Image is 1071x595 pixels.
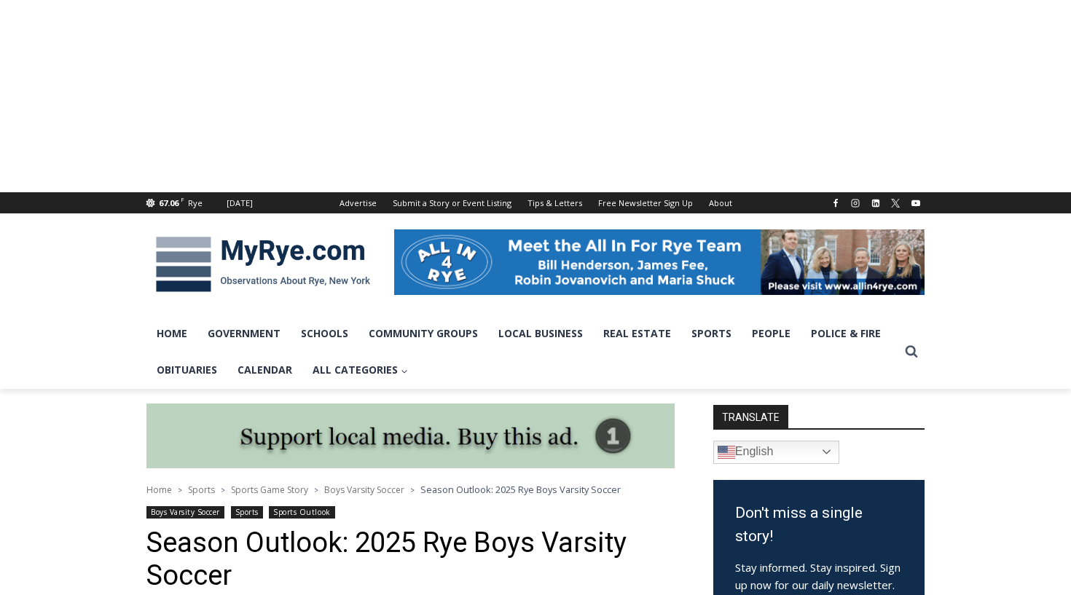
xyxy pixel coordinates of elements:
[742,315,801,352] a: People
[227,197,253,210] div: [DATE]
[713,441,839,464] a: English
[231,484,308,496] a: Sports Game Story
[302,352,418,388] a: All Categories
[713,405,788,428] strong: TRANSLATE
[420,483,621,496] span: Season Outlook: 2025 Rye Boys Varsity Soccer
[735,559,903,594] p: Stay informed. Stay inspired. Sign up now for our daily newsletter.
[410,485,415,495] span: >
[146,226,380,302] img: MyRye.com
[188,484,215,496] a: Sports
[590,192,701,213] a: Free Newsletter Sign Up
[269,506,334,519] a: Sports Outlook
[178,485,182,495] span: >
[188,197,203,210] div: Rye
[331,192,385,213] a: Advertise
[801,315,891,352] a: Police & Fire
[197,315,291,352] a: Government
[314,485,318,495] span: >
[898,339,925,365] button: View Search Form
[227,352,302,388] a: Calendar
[907,194,925,212] a: YouTube
[718,444,735,461] img: en
[146,315,197,352] a: Home
[681,315,742,352] a: Sports
[593,315,681,352] a: Real Estate
[488,315,593,352] a: Local Business
[385,192,519,213] a: Submit a Story or Event Listing
[146,506,224,519] a: Boys Varsity Soccer
[735,502,903,548] h3: Don't miss a single story!
[146,527,675,593] h1: Season Outlook: 2025 Rye Boys Varsity Soccer
[358,315,488,352] a: Community Groups
[827,194,844,212] a: Facebook
[291,315,358,352] a: Schools
[146,403,675,469] img: support local media, buy this ad
[231,506,263,519] a: Sports
[159,197,178,208] span: 67.06
[519,192,590,213] a: Tips & Letters
[221,485,225,495] span: >
[146,484,172,496] a: Home
[313,362,408,378] span: All Categories
[701,192,740,213] a: About
[847,194,864,212] a: Instagram
[867,194,884,212] a: Linkedin
[887,194,904,212] a: X
[146,352,227,388] a: Obituaries
[394,229,925,295] img: All in for Rye
[331,192,740,213] nav: Secondary Navigation
[324,484,404,496] a: Boys Varsity Soccer
[146,482,675,497] nav: Breadcrumbs
[146,315,898,389] nav: Primary Navigation
[181,195,184,203] span: F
